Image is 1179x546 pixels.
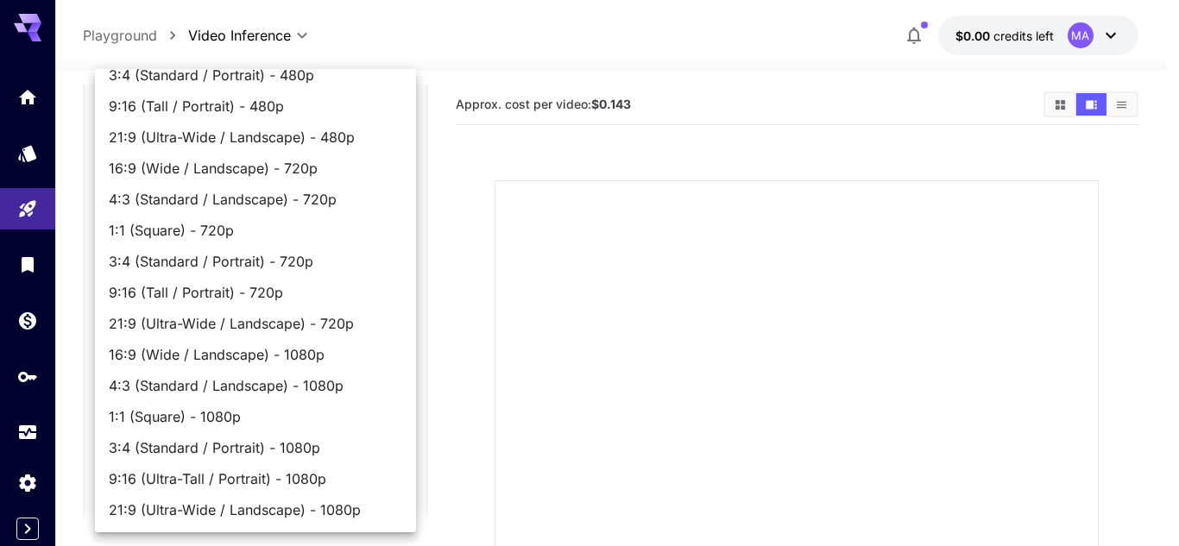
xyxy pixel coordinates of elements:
[109,220,402,241] span: 1:1 (Square) - 720p
[109,251,402,272] span: 3:4 (Standard / Portrait) - 720p
[109,313,402,334] span: 21:9 (Ultra-Wide / Landscape) - 720p
[109,344,402,365] span: 16:9 (Wide / Landscape) - 1080p
[109,65,402,85] span: 3:4 (Standard / Portrait) - 480p
[109,437,402,458] span: 3:4 (Standard / Portrait) - 1080p
[109,127,402,147] span: 21:9 (Ultra-Wide / Landscape) - 480p
[109,96,402,116] span: 9:16 (Tall / Portrait) - 480p
[109,499,402,520] span: 21:9 (Ultra-Wide / Landscape) - 1080p
[109,189,402,210] span: 4:3 (Standard / Landscape) - 720p
[109,468,402,489] span: 9:16 (Ultra-Tall / Portrait) - 1080p
[109,375,402,396] span: 4:3 (Standard / Landscape) - 1080p
[109,282,402,303] span: 9:16 (Tall / Portrait) - 720p
[109,406,402,427] span: 1:1 (Square) - 1080p
[109,158,402,179] span: 16:9 (Wide / Landscape) - 720p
